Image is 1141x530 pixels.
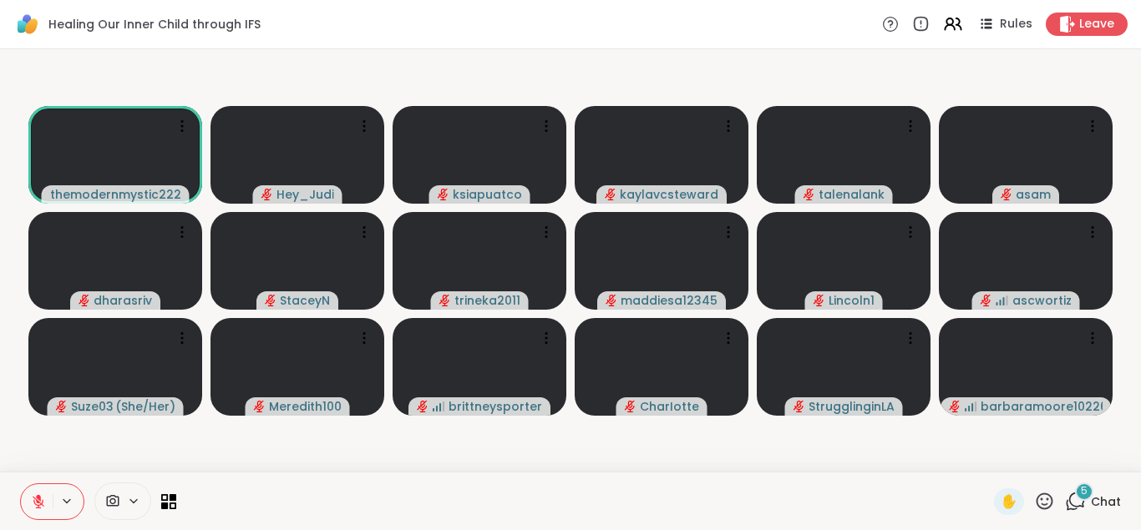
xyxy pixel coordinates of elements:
[981,295,992,306] span: audio-muted
[276,186,334,203] span: Hey_Judi
[453,186,522,203] span: ksiapuatco
[981,398,1103,415] span: barbaramoore102264
[254,401,266,412] span: audio-muted
[1091,493,1121,510] span: Chat
[1001,189,1012,200] span: audio-muted
[269,398,342,415] span: Meredith100
[1016,186,1051,203] span: asam
[449,398,542,415] span: brittneysporter
[454,292,520,309] span: trineka2011
[280,292,330,309] span: StaceyN
[794,401,805,412] span: audio-muted
[620,186,718,203] span: kaylavcsteward
[265,295,276,306] span: audio-muted
[417,401,429,412] span: audio-muted
[1081,484,1088,498] span: 5
[1012,292,1072,309] span: ascwortiz
[1079,16,1114,33] span: Leave
[949,401,961,412] span: audio-muted
[809,398,895,415] span: StrugglinginLA
[1000,16,1032,33] span: Rules
[625,401,636,412] span: audio-muted
[13,10,42,38] img: ShareWell Logomark
[640,398,699,415] span: CharIotte
[71,398,114,415] span: Suze03
[438,189,449,200] span: audio-muted
[1001,492,1017,512] span: ✋
[829,292,875,309] span: Lincoln1
[94,292,152,309] span: dharasriv
[819,186,885,203] span: talenalank
[79,295,90,306] span: audio-muted
[261,189,273,200] span: audio-muted
[605,189,616,200] span: audio-muted
[115,398,175,415] span: ( She/Her )
[439,295,451,306] span: audio-muted
[804,189,815,200] span: audio-muted
[606,295,617,306] span: audio-muted
[48,16,261,33] span: Healing Our Inner Child through IFS
[814,295,825,306] span: audio-muted
[621,292,718,309] span: maddiesa12345
[50,186,181,203] span: themodernmystic222
[56,401,68,412] span: audio-muted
